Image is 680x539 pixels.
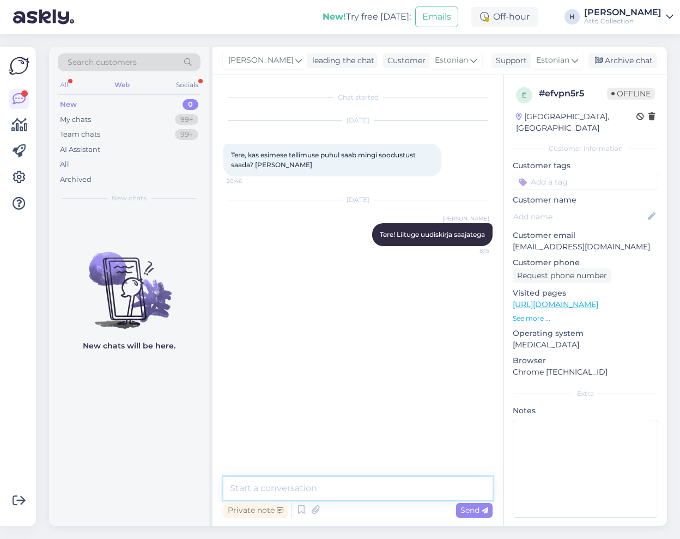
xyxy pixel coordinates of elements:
div: New [60,99,77,110]
span: [PERSON_NAME] [228,54,293,66]
p: Browser [513,355,658,366]
p: New chats will be here. [83,340,175,352]
span: Estonian [435,54,468,66]
button: Emails [415,7,458,27]
span: Send [460,505,488,515]
div: Off-hour [471,7,538,27]
p: Customer tags [513,160,658,171]
div: 99+ [175,114,198,125]
img: Askly Logo [9,56,29,76]
div: Customer [383,55,426,66]
div: [DATE] [223,195,493,205]
div: Support [491,55,527,66]
p: [MEDICAL_DATA] [513,339,658,351]
p: Customer email [513,230,658,241]
p: [EMAIL_ADDRESS][DOMAIN_NAME] [513,241,658,253]
span: Estonian [536,54,569,66]
div: 0 [183,99,198,110]
span: Search customers [68,57,137,68]
div: Web [112,78,132,92]
div: Extra [513,389,658,399]
div: [DATE] [223,115,493,125]
a: [PERSON_NAME]Atto Collection [584,8,673,26]
div: Private note [223,503,288,518]
p: Customer name [513,194,658,206]
p: Chrome [TECHNICAL_ID] [513,366,658,378]
span: Offline [607,88,655,100]
p: Operating system [513,328,658,339]
div: Socials [174,78,201,92]
div: Customer information [513,144,658,154]
div: Archive chat [588,53,657,68]
div: [PERSON_NAME] [584,8,661,17]
span: 20:46 [227,177,268,185]
input: Add a tag [513,174,658,190]
p: Customer phone [513,257,658,268]
div: AI Assistant [60,144,100,155]
div: # efvpn5r5 [539,87,607,100]
p: Notes [513,405,658,416]
div: Team chats [60,129,100,140]
img: No chats [49,232,209,330]
div: Request phone number [513,268,611,283]
div: Chat started [223,93,493,102]
div: leading the chat [308,55,374,66]
div: H [564,9,580,24]
input: Add name [513,211,646,223]
div: My chats [60,114,91,125]
div: Atto Collection [584,17,661,26]
div: 99+ [175,129,198,140]
div: Archived [60,174,92,185]
div: Try free [DATE]: [323,10,411,23]
p: See more ... [513,314,658,323]
p: Visited pages [513,287,658,299]
div: All [60,159,69,170]
b: New! [323,11,346,22]
span: e [522,91,526,99]
span: New chats [112,193,147,203]
span: 8:15 [448,247,489,255]
div: All [58,78,70,92]
div: [GEOGRAPHIC_DATA], [GEOGRAPHIC_DATA] [516,111,636,134]
span: [PERSON_NAME] [442,215,489,223]
span: Tere! Liituge uudiskirja saajatega [380,230,485,238]
a: [URL][DOMAIN_NAME] [513,299,598,309]
span: Tere, kas esimese tellimuse puhul saab mingi soodustust saada? [PERSON_NAME] [231,151,417,169]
